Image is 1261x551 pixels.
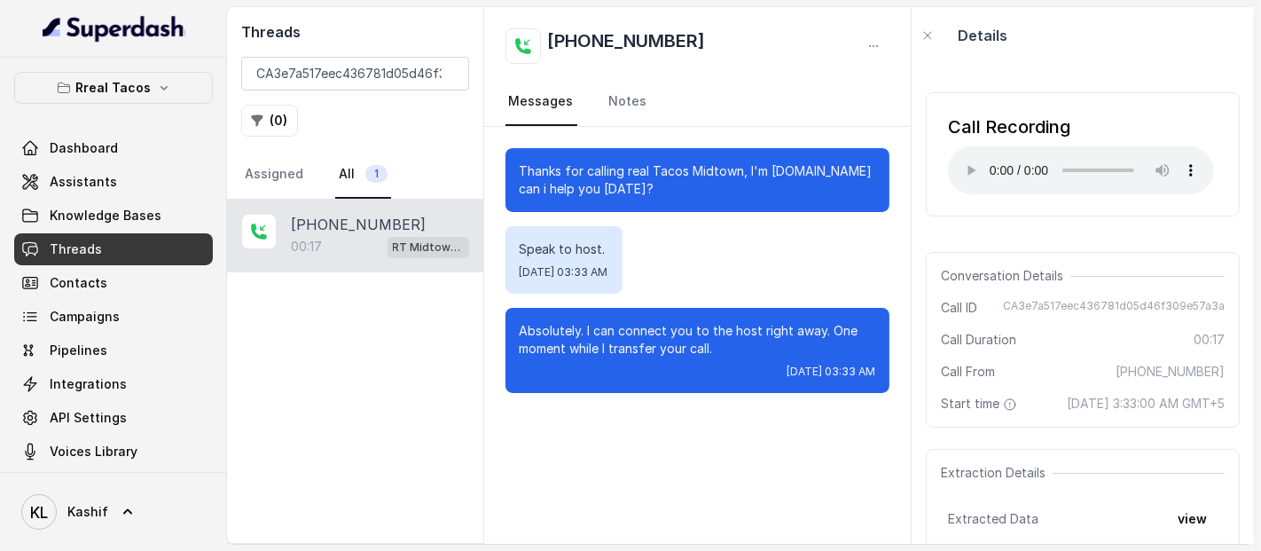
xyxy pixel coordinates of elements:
[505,78,890,126] nav: Tabs
[30,503,48,522] text: KL
[50,240,102,258] span: Threads
[606,78,651,126] a: Notes
[948,114,1214,139] div: Call Recording
[14,335,213,366] a: Pipelines
[520,240,608,258] p: Speak to host.
[14,72,213,104] button: Rreal Tacos
[941,464,1053,482] span: Extraction Details
[14,132,213,164] a: Dashboard
[14,301,213,333] a: Campaigns
[365,165,388,183] span: 1
[241,57,469,91] input: Search by Call ID or Phone Number
[520,265,608,279] span: [DATE] 03:33 AM
[548,28,706,64] h2: [PHONE_NUMBER]
[50,409,127,427] span: API Settings
[67,503,108,521] span: Kashif
[291,214,426,235] p: [PHONE_NUMBER]
[1067,395,1225,413] span: [DATE] 3:33:00 AM GMT+5
[941,395,1021,413] span: Start time
[520,162,876,198] p: Thanks for calling real Tacos Midtown, I'm [DOMAIN_NAME] can i help you [DATE]?
[948,510,1038,528] span: Extracted Data
[50,308,120,326] span: Campaigns
[941,299,977,317] span: Call ID
[14,368,213,400] a: Integrations
[948,146,1214,194] audio: Your browser does not support the audio element.
[505,78,577,126] a: Messages
[241,105,298,137] button: (0)
[76,77,152,98] p: Rreal Tacos
[43,14,185,43] img: light.svg
[50,443,137,460] span: Voices Library
[958,25,1007,46] p: Details
[50,342,107,359] span: Pipelines
[14,233,213,265] a: Threads
[335,151,391,199] a: All1
[1003,299,1225,317] span: CA3e7a517eec436781d05d46f309e57a3a
[1194,331,1225,349] span: 00:17
[1116,363,1225,381] span: [PHONE_NUMBER]
[393,239,464,256] p: RT Midtown / EN
[241,21,469,43] h2: Threads
[14,166,213,198] a: Assistants
[50,375,127,393] span: Integrations
[14,402,213,434] a: API Settings
[520,322,876,358] p: Absolutely. I can connect you to the host right away. One moment while I transfer your call.
[14,267,213,299] a: Contacts
[291,238,322,256] p: 00:17
[50,139,118,157] span: Dashboard
[14,200,213,232] a: Knowledge Bases
[241,151,469,199] nav: Tabs
[941,267,1070,285] span: Conversation Details
[1167,503,1218,535] button: view
[14,487,213,537] a: Kashif
[50,173,117,191] span: Assistants
[50,274,107,292] span: Contacts
[787,365,875,379] span: [DATE] 03:33 AM
[241,151,307,199] a: Assigned
[941,363,995,381] span: Call From
[14,436,213,468] a: Voices Library
[941,331,1016,349] span: Call Duration
[50,207,161,224] span: Knowledge Bases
